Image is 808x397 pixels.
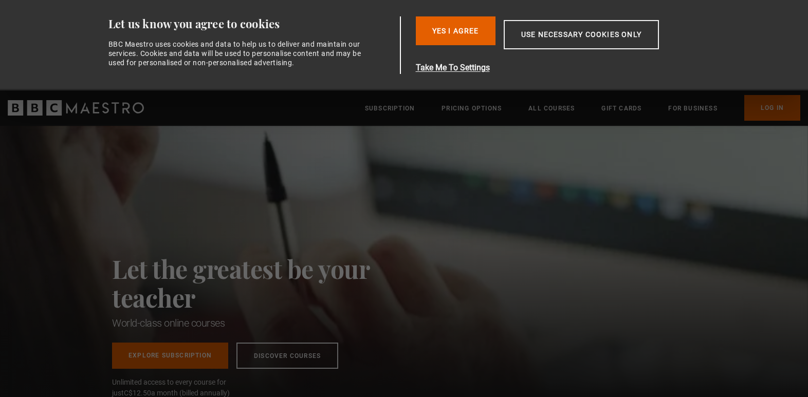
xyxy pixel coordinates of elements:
[442,103,502,114] a: Pricing Options
[668,103,717,114] a: For business
[365,103,415,114] a: Subscription
[416,62,708,74] button: Take Me To Settings
[744,95,800,121] a: Log In
[365,95,800,121] nav: Primary
[504,20,659,49] button: Use necessary cookies only
[112,316,415,330] h1: World-class online courses
[112,343,228,369] a: Explore Subscription
[416,16,495,45] button: Yes I Agree
[8,100,144,116] svg: BBC Maestro
[112,254,415,312] h2: Let the greatest be your teacher
[236,343,338,369] a: Discover Courses
[528,103,575,114] a: All Courses
[601,103,641,114] a: Gift Cards
[108,16,396,31] div: Let us know you agree to cookies
[108,40,368,68] div: BBC Maestro uses cookies and data to help us to deliver and maintain our services. Cookies and da...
